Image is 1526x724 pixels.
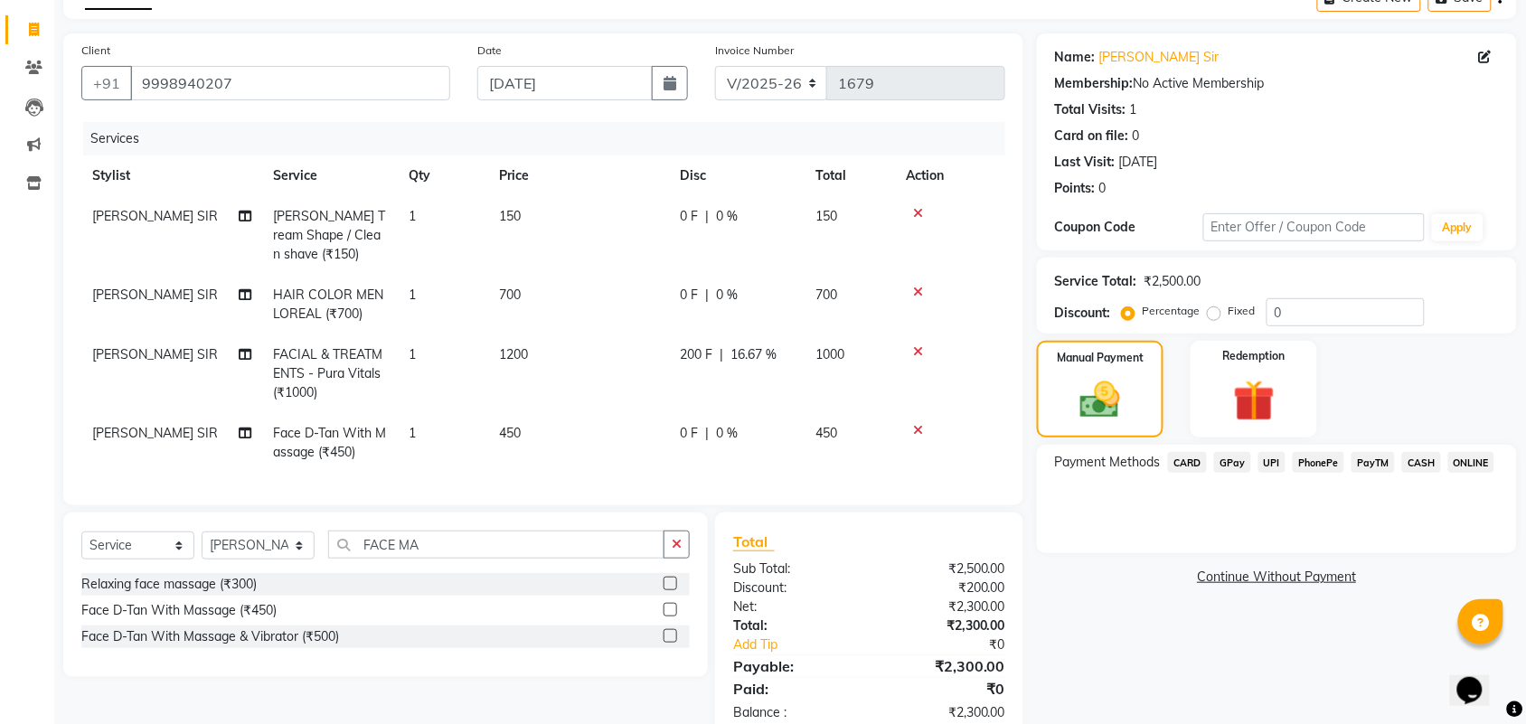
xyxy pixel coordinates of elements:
label: Invoice Number [715,42,794,59]
div: 0 [1133,127,1140,146]
span: 0 F [680,207,698,226]
span: UPI [1258,452,1286,473]
span: 1 [409,425,416,441]
input: Enter Offer / Coupon Code [1203,213,1425,241]
span: [PERSON_NAME] SIR [92,208,218,224]
th: Action [895,155,1005,196]
span: 1 [409,208,416,224]
label: Manual Payment [1057,350,1144,366]
div: Points: [1055,179,1096,198]
label: Percentage [1143,303,1201,319]
span: [PERSON_NAME] SIR [92,346,218,362]
button: +91 [81,66,132,100]
span: 1 [409,346,416,362]
div: Total Visits: [1055,100,1126,119]
div: Coupon Code [1055,218,1203,237]
span: 700 [815,287,837,303]
div: ₹0 [869,678,1019,700]
label: Client [81,42,110,59]
a: [PERSON_NAME] Sir [1099,48,1220,67]
span: CARD [1168,452,1207,473]
a: Continue Without Payment [1041,568,1513,587]
label: Fixed [1229,303,1256,319]
label: Redemption [1223,348,1286,364]
iframe: chat widget [1450,652,1508,706]
th: Stylist [81,155,262,196]
span: HAIR COLOR MEN LOREAL (₹700) [273,287,383,322]
input: Search by Name/Mobile/Email/Code [130,66,450,100]
th: Qty [398,155,488,196]
span: | [705,286,709,305]
div: ₹0 [894,635,1019,654]
span: Payment Methods [1055,453,1161,472]
div: ₹2,500.00 [1144,272,1201,291]
th: Price [488,155,669,196]
span: Total [733,532,775,551]
div: ₹2,300.00 [869,703,1019,722]
span: FACIAL & TREATMENTS - Pura Vitals (₹1000) [273,346,382,400]
div: Balance : [720,703,870,722]
div: ₹2,300.00 [869,655,1019,677]
div: Service Total: [1055,272,1137,291]
div: ₹2,300.00 [869,597,1019,616]
span: ONLINE [1448,452,1495,473]
div: Total: [720,616,870,635]
div: ₹2,500.00 [869,559,1019,578]
span: 0 F [680,286,698,305]
div: [DATE] [1119,153,1158,172]
div: Relaxing face massage (₹300) [81,575,257,594]
div: Sub Total: [720,559,870,578]
div: No Active Membership [1055,74,1499,93]
div: ₹2,300.00 [869,616,1019,635]
span: 700 [499,287,521,303]
span: 0 % [716,424,738,443]
img: _gift.svg [1220,375,1288,427]
div: 0 [1099,179,1107,198]
span: | [705,424,709,443]
span: 150 [499,208,521,224]
div: Services [83,122,1019,155]
div: Payable: [720,655,870,677]
span: [PERSON_NAME] Tream Shape / Clean shave (₹150) [273,208,385,262]
th: Total [805,155,895,196]
span: | [705,207,709,226]
div: Last Visit: [1055,153,1116,172]
div: Card on file: [1055,127,1129,146]
span: [PERSON_NAME] SIR [92,287,218,303]
div: Face D-Tan With Massage & Vibrator (₹500) [81,627,339,646]
span: 1200 [499,346,528,362]
label: Date [477,42,502,59]
img: _cash.svg [1068,377,1133,423]
span: 200 F [680,345,712,364]
span: 450 [815,425,837,441]
span: Face D-Tan With Massage (₹450) [273,425,386,460]
span: 16.67 % [730,345,777,364]
span: 450 [499,425,521,441]
span: GPay [1214,452,1251,473]
div: Membership: [1055,74,1134,93]
div: Name: [1055,48,1096,67]
span: PayTM [1352,452,1395,473]
span: PhonePe [1293,452,1344,473]
input: Search or Scan [328,531,664,559]
div: Discount: [1055,304,1111,323]
span: 0 F [680,424,698,443]
div: Face D-Tan With Massage (₹450) [81,601,277,620]
span: 0 % [716,286,738,305]
span: | [720,345,723,364]
div: ₹200.00 [869,578,1019,597]
span: 150 [815,208,837,224]
span: 0 % [716,207,738,226]
span: [PERSON_NAME] SIR [92,425,218,441]
th: Service [262,155,398,196]
span: 1 [409,287,416,303]
div: Paid: [720,678,870,700]
span: 1000 [815,346,844,362]
a: Add Tip [720,635,894,654]
th: Disc [669,155,805,196]
div: Net: [720,597,870,616]
div: Discount: [720,578,870,597]
div: 1 [1130,100,1137,119]
button: Apply [1432,214,1484,241]
span: CASH [1402,452,1441,473]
